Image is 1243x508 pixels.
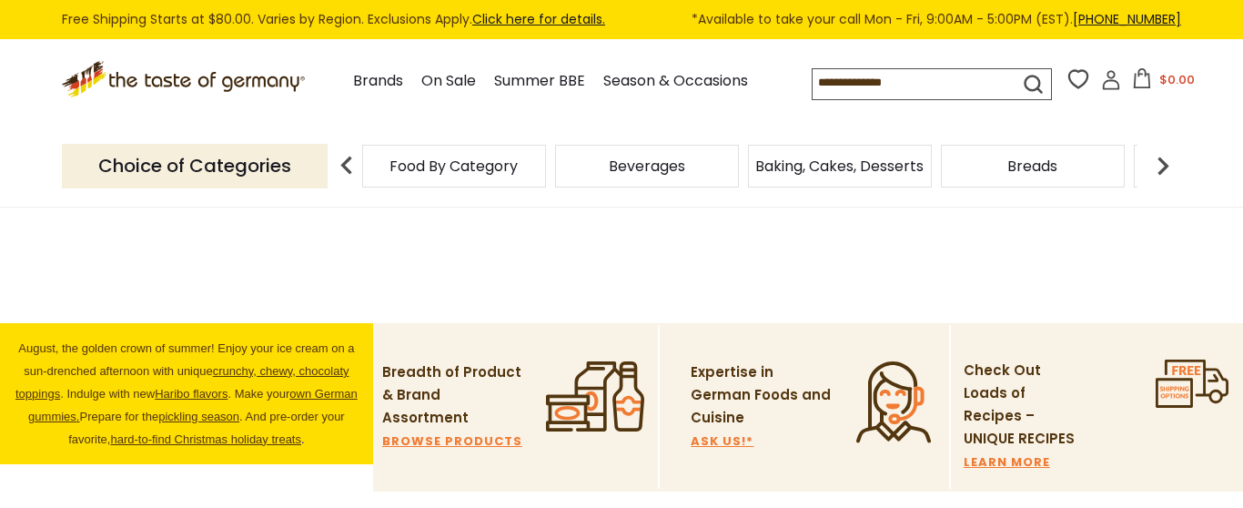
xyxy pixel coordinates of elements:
[755,159,924,173] a: Baking, Cakes, Desserts
[28,387,358,423] span: own German gummies
[1073,10,1181,28] a: [PHONE_NUMBER]
[28,387,358,423] a: own German gummies.
[494,69,585,94] a: Summer BBE
[1145,147,1181,184] img: next arrow
[382,436,522,447] a: BROWSE PRODUCTS
[603,69,748,94] a: Season & Occasions
[15,341,358,446] span: August, the golden crown of summer! Enjoy your ice cream on a sun-drenched afternoon with unique ...
[15,364,349,401] a: crunchy, chewy, chocolaty toppings
[1159,71,1195,88] span: $0.00
[62,144,328,188] p: Choice of Categories
[421,69,476,94] a: On Sale
[1007,159,1057,173] a: Breads
[62,9,1181,30] div: Free Shipping Starts at $80.00. Varies by Region. Exclusions Apply.
[110,432,301,446] a: hard-to-find Christmas holiday treats
[691,361,832,430] p: Expertise in German Foods and Cuisine
[382,361,523,430] p: Breadth of Product & Brand Assortment
[472,10,605,28] a: Click here for details.
[964,360,1086,451] p: Check Out Loads of Recipes – UNIQUE RECIPES
[353,69,403,94] a: Brands
[110,432,304,446] span: .
[389,159,518,173] a: Food By Category
[158,410,239,423] a: pickling season
[328,147,365,184] img: previous arrow
[155,387,227,401] a: Haribo flavors
[692,9,1181,30] span: *Available to take your call Mon - Fri, 9:00AM - 5:00PM (EST).
[609,159,685,173] a: Beverages
[15,364,349,401] span: runchy, chewy, chocolaty toppings
[1125,68,1202,96] button: $0.00
[964,457,1050,468] a: LEARN MORE
[691,436,753,447] a: ASK US!*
